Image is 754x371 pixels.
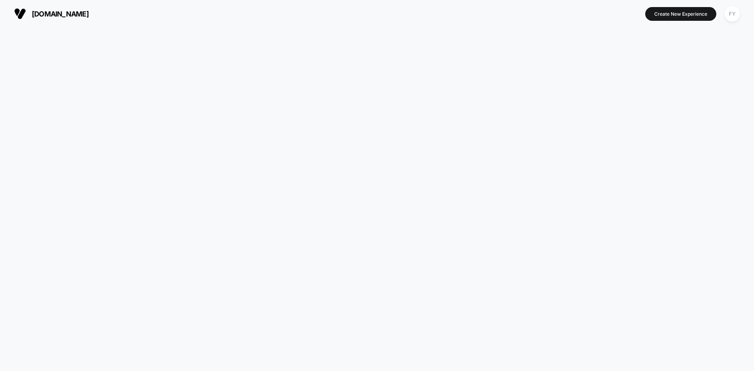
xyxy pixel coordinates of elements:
span: [DOMAIN_NAME] [32,10,89,18]
button: [DOMAIN_NAME] [12,7,91,20]
img: Visually logo [14,8,26,20]
button: FY [722,6,742,22]
div: FY [725,6,740,22]
button: Create New Experience [645,7,716,21]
